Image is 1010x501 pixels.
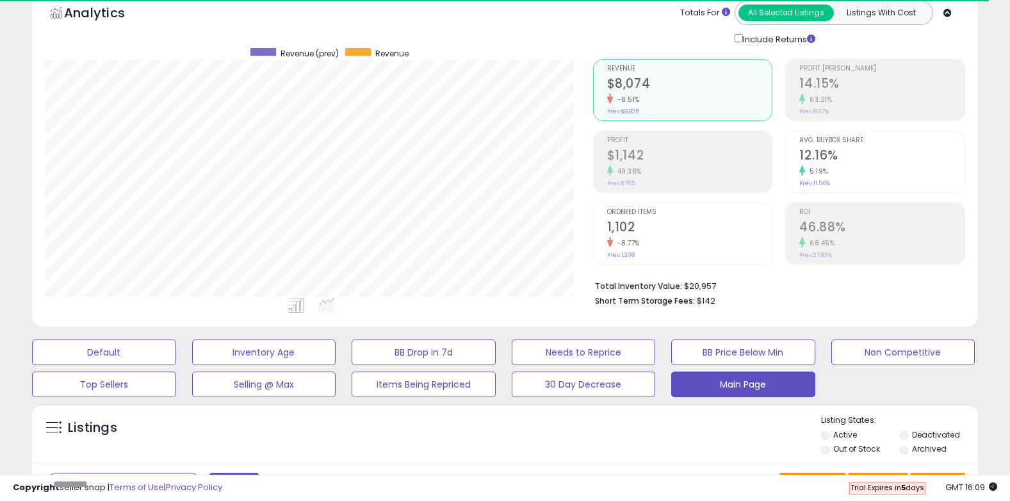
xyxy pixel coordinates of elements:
[697,295,715,307] span: $142
[13,481,60,493] strong: Copyright
[607,76,772,94] h2: $8,074
[613,238,640,248] small: -8.77%
[725,31,831,46] div: Include Returns
[799,76,965,94] h2: 14.15%
[805,238,835,248] small: 68.45%
[352,340,496,365] button: BB Drop in 7d
[607,209,772,216] span: Ordered Items
[32,372,176,397] button: Top Sellers
[607,220,772,237] h2: 1,102
[833,4,929,21] button: Listings With Cost
[352,372,496,397] button: Items Being Repriced
[595,295,695,306] b: Short Term Storage Fees:
[738,4,834,21] button: All Selected Listings
[833,429,857,440] label: Active
[595,277,956,293] li: $20,957
[799,108,829,115] small: Prev: 8.67%
[671,340,815,365] button: BB Price Below Min
[910,473,965,495] button: Actions
[607,65,772,72] span: Revenue
[607,251,635,259] small: Prev: 1,208
[512,372,656,397] button: 30 Day Decrease
[607,108,639,115] small: Prev: $8,825
[607,148,772,165] h2: $1,142
[192,340,336,365] button: Inventory Age
[912,429,960,440] label: Deactivated
[607,179,635,187] small: Prev: $765
[805,95,832,104] small: 63.21%
[680,7,730,19] div: Totals For
[595,281,682,292] b: Total Inventory Value:
[912,443,947,454] label: Archived
[512,340,656,365] button: Needs to Reprice
[799,148,965,165] h2: 12.16%
[821,415,978,427] p: Listing States:
[779,473,846,495] button: Save View
[805,167,828,176] small: 5.19%
[799,137,965,144] span: Avg. Buybox Share
[945,481,997,493] span: 2025-10-14 16:09 GMT
[32,340,176,365] button: Default
[831,340,975,365] button: Non Competitive
[613,167,642,176] small: 49.38%
[901,482,906,493] b: 5
[68,419,117,437] h5: Listings
[833,443,880,454] label: Out of Stock
[375,48,409,59] span: Revenue
[281,48,339,59] span: Revenue (prev)
[799,179,830,187] small: Prev: 11.56%
[799,220,965,237] h2: 46.88%
[192,372,336,397] button: Selling @ Max
[799,251,832,259] small: Prev: 27.83%
[209,473,259,495] button: Filters
[799,65,965,72] span: Profit [PERSON_NAME]
[607,137,772,144] span: Profit
[166,481,222,493] a: Privacy Policy
[671,372,815,397] button: Main Page
[799,209,965,216] span: ROI
[848,473,908,495] button: Columns
[851,482,924,493] span: Trial Expires in days
[13,482,222,494] div: seller snap | |
[64,4,150,25] h5: Analytics
[613,95,640,104] small: -8.51%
